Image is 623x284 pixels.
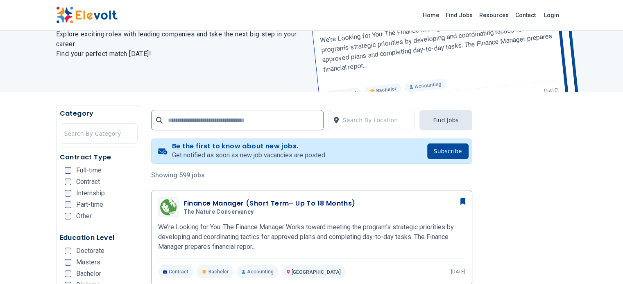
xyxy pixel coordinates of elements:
[451,268,465,275] p: [DATE]
[76,271,101,277] span: Bachelor
[56,7,118,24] img: Elevolt
[65,190,71,197] input: Internship
[76,190,105,197] span: Internship
[184,208,254,216] span: The Nature Conservancy
[512,9,539,22] a: Contact
[476,9,512,22] a: Resources
[56,29,302,59] h2: Explore exciting roles with leading companies and take the next big step in your career. Find you...
[65,248,71,254] input: Doctorate
[76,248,104,254] span: Doctorate
[76,213,92,219] span: Other
[65,259,71,266] input: Masters
[160,199,177,215] img: The Nature Conservancy
[158,222,465,252] p: We’re Looking for You: The Finance Manager Works toward meeting the program's strategic prioritie...
[60,109,138,119] h5: Category
[60,233,138,243] h5: Education Level
[76,259,100,266] span: Masters
[60,152,138,162] h5: Contract Type
[76,167,102,174] span: Full-time
[151,170,472,180] p: Showing 599 jobs
[76,201,103,208] span: Part-time
[184,199,356,208] h3: Finance Manager (Short Term– Up To 18 Months)
[419,9,442,22] a: Home
[237,265,279,278] p: Accounting
[65,179,71,185] input: Contract
[65,167,71,174] input: Full-time
[539,7,564,23] a: Login
[442,9,476,22] a: Find Jobs
[172,150,326,160] p: Get notified as soon as new job vacancies are posted.
[292,269,341,275] span: [GEOGRAPHIC_DATA]
[427,143,469,159] button: Subscribe
[419,110,472,130] button: Find Jobs
[172,142,326,150] h4: Be the first to know about new jobs.
[208,268,229,275] span: Bachelor
[158,197,465,278] a: The Nature ConservancyFinance Manager (Short Term– Up To 18 Months)The Nature ConservancyWe’re Lo...
[158,265,194,278] p: Contract
[65,271,71,277] input: Bachelor
[65,213,71,219] input: Other
[65,201,71,208] input: Part-time
[76,179,100,185] span: Contract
